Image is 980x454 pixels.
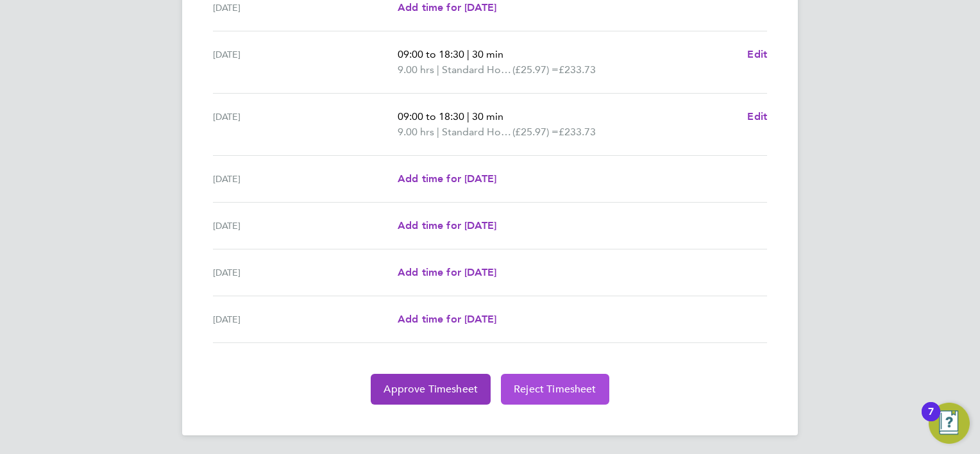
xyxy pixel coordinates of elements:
span: Add time for [DATE] [398,1,496,13]
span: | [437,63,439,76]
div: [DATE] [213,265,398,280]
a: Add time for [DATE] [398,312,496,327]
span: Reject Timesheet [514,383,596,396]
span: £233.73 [559,126,596,138]
span: Add time for [DATE] [398,219,496,231]
div: [DATE] [213,109,398,140]
span: £233.73 [559,63,596,76]
span: 9.00 hrs [398,63,434,76]
div: 7 [928,412,934,428]
span: 30 min [472,110,503,122]
a: Add time for [DATE] [398,218,496,233]
div: [DATE] [213,171,398,187]
span: (£25.97) = [512,126,559,138]
span: Standard Hourly [442,124,512,140]
span: Approve Timesheet [384,383,478,396]
span: 09:00 to 18:30 [398,110,464,122]
a: Edit [747,47,767,62]
span: | [437,126,439,138]
a: Add time for [DATE] [398,171,496,187]
div: [DATE] [213,47,398,78]
button: Open Resource Center, 7 new notifications [929,403,970,444]
span: Standard Hourly [442,62,512,78]
span: Edit [747,48,767,60]
span: 9.00 hrs [398,126,434,138]
a: Edit [747,109,767,124]
span: Add time for [DATE] [398,313,496,325]
div: [DATE] [213,312,398,327]
span: Add time for [DATE] [398,266,496,278]
span: Add time for [DATE] [398,172,496,185]
span: (£25.97) = [512,63,559,76]
button: Approve Timesheet [371,374,491,405]
span: | [467,48,469,60]
a: Add time for [DATE] [398,265,496,280]
span: 30 min [472,48,503,60]
div: [DATE] [213,218,398,233]
span: 09:00 to 18:30 [398,48,464,60]
span: Edit [747,110,767,122]
span: | [467,110,469,122]
button: Reject Timesheet [501,374,609,405]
